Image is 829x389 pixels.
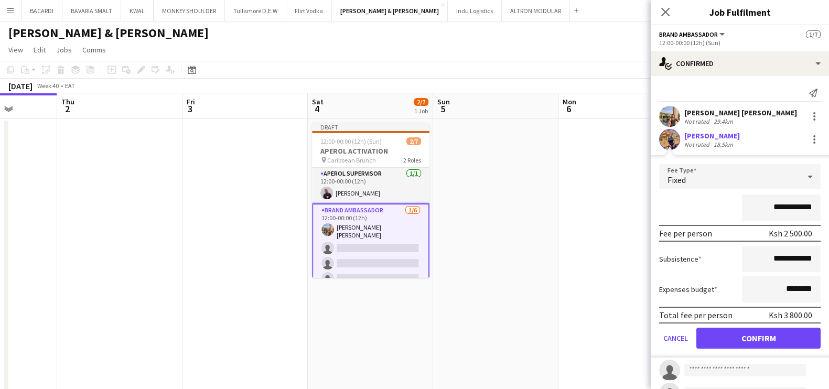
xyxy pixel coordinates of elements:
[659,310,733,320] div: Total fee per person
[659,30,718,38] span: Brand Ambassador
[320,137,382,145] span: 12:00-00:00 (12h) (Sun)
[312,123,429,131] div: Draft
[286,1,332,21] button: Flirt Vodka
[21,1,62,21] button: BACARDI
[154,1,225,21] button: MONKEY SHOULDER
[62,1,121,21] button: BAVARIA SMALT
[659,285,717,294] label: Expenses budget
[659,254,702,264] label: Subsistence
[312,123,429,278] app-job-card: Draft12:00-00:00 (12h) (Sun)2/7APEROL ACTIVATION Caribbean Brunch2 RolesAPEROL SUPERVISOR1/112:00...
[684,131,740,141] div: [PERSON_NAME]
[8,81,33,91] div: [DATE]
[4,43,27,57] a: View
[78,43,110,57] a: Comms
[651,51,829,76] div: Confirmed
[56,45,72,55] span: Jobs
[34,45,46,55] span: Edit
[312,168,429,203] app-card-role: APEROL SUPERVISOR1/112:00-00:00 (12h)[PERSON_NAME]
[769,228,812,239] div: Ksh 2 500.00
[185,103,195,115] span: 3
[659,228,712,239] div: Fee per person
[712,117,735,125] div: 29.4km
[659,328,692,349] button: Cancel
[437,97,450,106] span: Sun
[8,45,23,55] span: View
[121,1,154,21] button: KWAL
[406,137,421,145] span: 2/7
[332,1,448,21] button: [PERSON_NAME] & [PERSON_NAME]
[684,108,797,117] div: [PERSON_NAME] [PERSON_NAME]
[436,103,450,115] span: 5
[312,146,429,156] h3: APEROL ACTIVATION
[312,203,429,320] app-card-role: Brand Ambassador1/612:00-00:00 (12h)[PERSON_NAME] [PERSON_NAME]
[414,107,428,115] div: 1 Job
[414,98,428,106] span: 2/7
[225,1,286,21] button: Tullamore D.E.W
[684,141,712,148] div: Not rated
[563,97,576,106] span: Mon
[29,43,50,57] a: Edit
[82,45,106,55] span: Comms
[806,30,821,38] span: 1/7
[52,43,76,57] a: Jobs
[659,39,821,47] div: 12:00-00:00 (12h) (Sun)
[312,97,324,106] span: Sat
[769,310,812,320] div: Ksh 3 800.00
[651,5,829,19] h3: Job Fulfilment
[448,1,502,21] button: Indu Logistics
[659,30,726,38] button: Brand Ambassador
[684,117,712,125] div: Not rated
[61,97,74,106] span: Thu
[35,82,61,90] span: Week 40
[8,25,209,41] h1: [PERSON_NAME] & [PERSON_NAME]
[403,156,421,164] span: 2 Roles
[327,156,376,164] span: Caribbean Brunch
[712,141,735,148] div: 18.5km
[187,97,195,106] span: Fri
[65,82,75,90] div: EAT
[502,1,570,21] button: ALTRON MODULAR
[561,103,576,115] span: 6
[696,328,821,349] button: Confirm
[667,175,686,185] span: Fixed
[60,103,74,115] span: 2
[310,103,324,115] span: 4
